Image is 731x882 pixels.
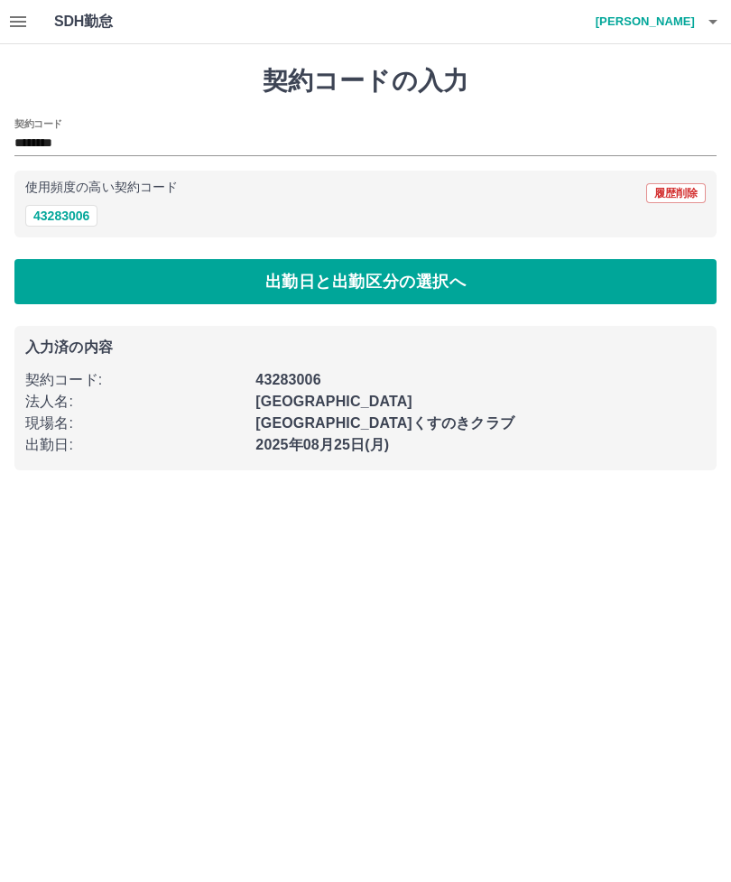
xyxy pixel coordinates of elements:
[255,372,320,387] b: 43283006
[25,413,245,434] p: 現場名 :
[25,369,245,391] p: 契約コード :
[255,415,514,431] b: [GEOGRAPHIC_DATA]くすのきクラブ
[25,181,178,194] p: 使用頻度の高い契約コード
[646,183,706,203] button: 履歴削除
[25,205,97,227] button: 43283006
[255,394,412,409] b: [GEOGRAPHIC_DATA]
[25,340,706,355] p: 入力済の内容
[14,259,717,304] button: 出勤日と出勤区分の選択へ
[25,391,245,413] p: 法人名 :
[14,66,717,97] h1: 契約コードの入力
[255,437,389,452] b: 2025年08月25日(月)
[14,116,62,131] h2: 契約コード
[25,434,245,456] p: 出勤日 :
